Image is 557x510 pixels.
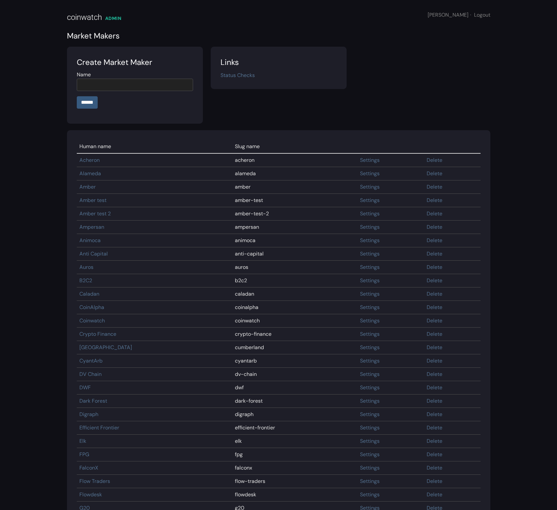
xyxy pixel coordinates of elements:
[427,237,442,244] a: Delete
[360,264,380,270] a: Settings
[360,397,380,404] a: Settings
[427,491,442,498] a: Delete
[232,261,357,274] td: auros
[79,357,103,364] a: CyantArb
[79,170,101,177] a: Alameda
[232,421,357,435] td: efficient-frontier
[221,56,337,68] div: Links
[360,170,380,177] a: Settings
[79,264,93,270] a: Auros
[360,491,380,498] a: Settings
[427,357,442,364] a: Delete
[232,247,357,261] td: anti-capital
[79,183,96,190] a: Amber
[360,411,380,418] a: Settings
[360,424,380,431] a: Settings
[105,15,122,22] div: ADMIN
[427,424,442,431] a: Delete
[232,475,357,488] td: flow-traders
[79,250,108,257] a: Anti Capital
[232,140,357,153] td: Slug name
[79,157,100,163] a: Acheron
[360,344,380,351] a: Settings
[232,354,357,368] td: cyantarb
[360,224,380,230] a: Settings
[232,274,357,287] td: b2c2
[360,357,380,364] a: Settings
[232,180,357,194] td: amber
[232,408,357,421] td: digraph
[79,371,102,378] a: DV Chain
[427,451,442,458] a: Delete
[67,11,102,23] div: coinwatch
[427,438,442,444] a: Delete
[232,167,357,180] td: alameda
[79,464,98,471] a: FalconX
[427,411,442,418] a: Delete
[360,438,380,444] a: Settings
[232,394,357,408] td: dark-forest
[79,224,104,230] a: Ampersan
[427,344,442,351] a: Delete
[79,411,98,418] a: Digraph
[427,197,442,204] a: Delete
[67,30,490,42] div: Market Makers
[427,290,442,297] a: Delete
[232,368,357,381] td: dv-chain
[232,287,357,301] td: caladan
[79,451,89,458] a: FPG
[360,464,380,471] a: Settings
[427,210,442,217] a: Delete
[77,71,91,79] label: Name
[232,194,357,207] td: amber-test
[79,290,99,297] a: Caladan
[232,207,357,221] td: amber-test-2
[232,301,357,314] td: coinalpha
[360,371,380,378] a: Settings
[79,304,104,311] a: CoinAlpha
[427,183,442,190] a: Delete
[427,331,442,337] a: Delete
[470,11,471,18] span: ·
[232,461,357,475] td: falconx
[79,438,86,444] a: Elk
[360,183,380,190] a: Settings
[232,381,357,394] td: dwf
[360,331,380,337] a: Settings
[77,140,233,153] td: Human name
[427,397,442,404] a: Delete
[79,331,116,337] a: Crypto Finance
[79,197,106,204] a: Amber test
[360,157,380,163] a: Settings
[79,478,110,485] a: Flow Traders
[427,478,442,485] a: Delete
[79,397,107,404] a: Dark Forest
[232,221,357,234] td: ampersan
[232,328,357,341] td: crypto-finance
[360,451,380,458] a: Settings
[77,56,193,68] div: Create Market Maker
[221,72,255,79] a: Status Checks
[427,317,442,324] a: Delete
[427,224,442,230] a: Delete
[79,317,105,324] a: Coinwatch
[360,250,380,257] a: Settings
[427,170,442,177] a: Delete
[79,344,132,351] a: [GEOGRAPHIC_DATA]
[360,237,380,244] a: Settings
[474,11,490,18] a: Logout
[427,157,442,163] a: Delete
[427,304,442,311] a: Delete
[232,435,357,448] td: elk
[360,290,380,297] a: Settings
[427,371,442,378] a: Delete
[232,234,357,247] td: animoca
[79,277,92,284] a: B2C2
[232,341,357,354] td: cumberland
[427,250,442,257] a: Delete
[360,197,380,204] a: Settings
[427,264,442,270] a: Delete
[232,488,357,502] td: flowdesk
[360,317,380,324] a: Settings
[360,210,380,217] a: Settings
